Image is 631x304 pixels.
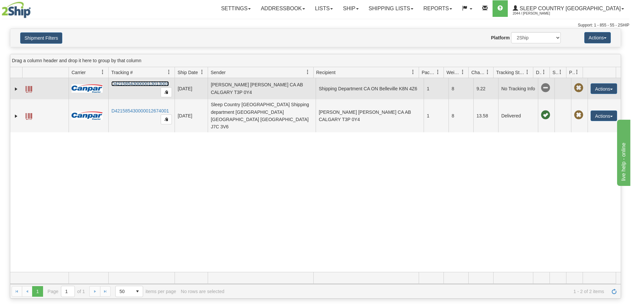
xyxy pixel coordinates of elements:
td: [PERSON_NAME] [PERSON_NAME] CA AB CALGARY T3P 0Y4 [208,78,316,99]
span: Page sizes drop down [115,286,143,297]
img: logo2044.jpg [2,2,31,18]
span: Ship Date [178,69,198,76]
a: Sleep Country [GEOGRAPHIC_DATA] 2044 / [PERSON_NAME] [508,0,629,17]
a: Pickup Status filter column settings [571,66,583,78]
span: Packages [422,69,436,76]
div: grid grouping header [10,54,621,67]
a: Tracking Status filter column settings [522,66,533,78]
div: live help - online [5,4,61,12]
button: Actions [591,110,617,121]
a: Tracking # filter column settings [163,66,175,78]
span: 1 - 2 of 2 items [229,289,604,294]
td: Shipping Department CA ON Belleville K8N 4Z6 [316,78,424,99]
a: Label [26,110,32,121]
span: Pickup Status [569,69,575,76]
a: Charge filter column settings [482,66,493,78]
button: Actions [584,32,611,43]
a: Sender filter column settings [302,66,313,78]
span: select [132,286,143,297]
td: [PERSON_NAME] [PERSON_NAME] CA AB CALGARY T3P 0Y4 [316,99,424,133]
span: Tracking # [111,69,133,76]
a: Carrier filter column settings [97,66,108,78]
a: Addressbook [256,0,310,17]
button: Shipment Filters [20,32,62,44]
a: Label [26,83,32,94]
span: Shipment Issues [552,69,558,76]
button: Actions [591,83,617,94]
span: Pickup Not Assigned [574,110,583,120]
div: No rows are selected [181,289,225,294]
span: Sender [211,69,226,76]
a: Delivery Status filter column settings [538,66,550,78]
td: 8 [448,99,473,133]
a: Reports [418,0,457,17]
span: items per page [115,286,176,297]
td: 9.22 [473,78,498,99]
a: Expand [13,86,20,92]
a: D421585430000012674001 [111,108,169,113]
td: Delivered [498,99,538,133]
a: Refresh [609,286,619,297]
td: [DATE] [175,99,208,133]
a: Packages filter column settings [432,66,444,78]
span: 2044 / [PERSON_NAME] [513,10,562,17]
div: Support: 1 - 855 - 55 - 2SHIP [2,22,629,28]
a: Settings [216,0,256,17]
span: Page 1 [32,286,43,297]
span: Pickup Not Assigned [574,83,583,93]
span: Charge [471,69,485,76]
td: Sleep Country [GEOGRAPHIC_DATA] Shipping department [GEOGRAPHIC_DATA] [GEOGRAPHIC_DATA] [GEOGRAPH... [208,99,316,133]
button: Copy to clipboard [161,114,172,124]
span: 50 [120,288,128,295]
img: 14 - Canpar [72,84,103,93]
td: [DATE] [175,78,208,99]
a: Weight filter column settings [457,66,468,78]
span: Tracking Status [496,69,525,76]
label: Platform [491,34,510,41]
td: 13.58 [473,99,498,133]
a: Shipping lists [364,0,418,17]
span: Page of 1 [48,286,85,297]
span: Sleep Country [GEOGRAPHIC_DATA] [518,6,621,11]
td: No Tracking Info [498,78,538,99]
span: Recipient [316,69,336,76]
a: Expand [13,113,20,119]
td: 1 [424,78,448,99]
span: Weight [447,69,460,76]
a: Ship Date filter column settings [196,66,208,78]
span: Delivery Status [536,69,542,76]
img: 14 - Canpar [72,111,103,120]
input: Page 1 [61,286,75,297]
span: Carrier [72,69,86,76]
a: Shipment Issues filter column settings [555,66,566,78]
a: D421585430000013013001 [111,81,169,86]
td: 1 [424,99,448,133]
td: 8 [448,78,473,99]
a: Lists [310,0,338,17]
iframe: chat widget [616,118,630,186]
a: Recipient filter column settings [407,66,419,78]
button: Copy to clipboard [161,87,172,97]
a: Ship [338,0,363,17]
span: On time [541,110,550,120]
span: No Tracking Info [541,83,550,93]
